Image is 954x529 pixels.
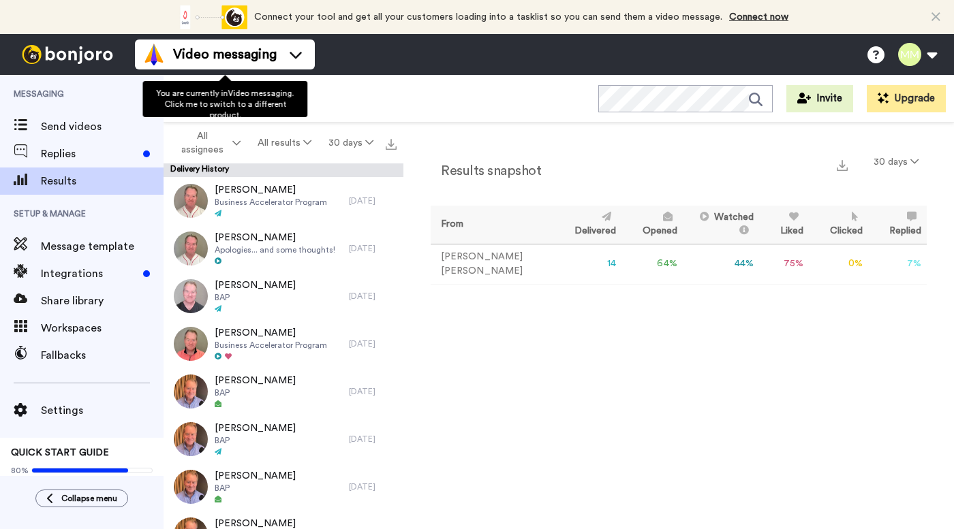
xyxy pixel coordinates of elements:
td: 14 [553,244,621,284]
th: Watched [683,206,760,244]
div: [DATE] [349,243,397,254]
span: [PERSON_NAME] [215,278,296,292]
span: [PERSON_NAME] [215,231,335,244]
div: Delivery History [164,163,403,177]
button: All assignees [166,124,249,162]
th: Opened [621,206,683,244]
td: [PERSON_NAME] [PERSON_NAME] [431,244,553,284]
td: 7 % [868,244,927,284]
span: Workspaces [41,320,164,336]
span: Replies [41,146,138,162]
div: [DATE] [349,386,397,397]
div: animation [172,5,247,29]
a: [PERSON_NAME]Apologies... and some thoughts![DATE] [164,225,403,272]
button: Export a summary of each team member’s results that match this filter now. [833,155,852,174]
div: [DATE] [349,291,397,302]
button: Collapse menu [35,490,128,507]
th: From [431,206,553,244]
img: export.svg [386,139,397,150]
a: [PERSON_NAME]BAP[DATE] [164,272,403,320]
button: 30 days [320,131,382,155]
span: QUICK START GUIDE [11,448,109,458]
span: Fallbacks [41,347,164,364]
div: [DATE] [349,338,397,349]
div: [DATE] [349,195,397,206]
span: [PERSON_NAME] [215,374,296,387]
img: vm-color.svg [143,44,165,65]
h2: Results snapshot [431,163,541,178]
span: All assignees [174,129,230,157]
a: [PERSON_NAME]BAP[DATE] [164,463,403,511]
span: Message template [41,238,164,255]
span: Send videos [41,118,164,135]
span: BAP [215,435,296,446]
img: export.svg [837,160,848,171]
span: [PERSON_NAME] [215,469,296,483]
span: BAP [215,387,296,398]
td: 75 % [759,244,809,284]
img: f9a1e324-c8c7-4048-83d6-9f91b00c71e4-thumb.jpg [174,279,208,313]
button: All results [249,131,320,155]
img: 9e043665-3c67-4435-8631-b63694811130-thumb.jpg [174,327,208,361]
span: Collapse menu [61,493,117,504]
span: Settings [41,402,164,419]
div: [DATE] [349,481,397,492]
img: 893ae91c-3848-48b6-8279-fd8ea590b3cd-thumb.jpg [174,374,208,408]
span: Business Accelerator Program [215,197,327,208]
span: 80% [11,465,29,476]
span: [PERSON_NAME] [215,421,296,435]
button: 30 days [865,150,927,174]
img: d4a71aab-3678-493b-96e9-9ffddd6c5fef-thumb.jpg [174,184,208,218]
button: Upgrade [867,85,946,112]
img: 774417e3-27aa-4421-8160-8d542b8b9639-thumb.jpg [174,422,208,456]
span: Results [41,173,164,189]
span: [PERSON_NAME] [215,326,327,340]
a: Connect now [729,12,788,22]
img: 5e96716e-4298-430e-aca0-d9f3f8f7f1b5-thumb.jpg [174,231,208,266]
td: 44 % [683,244,760,284]
button: Export all results that match these filters now. [382,133,401,153]
th: Delivered [553,206,621,244]
a: [PERSON_NAME]BAP[DATE] [164,415,403,463]
span: Connect your tool and get all your customers loading into a tasklist so you can send them a video... [254,12,722,22]
img: bj-logo-header-white.svg [16,45,119,64]
span: Apologies... and some thoughts! [215,244,335,255]
span: Share library [41,293,164,309]
a: [PERSON_NAME]Business Accelerator Program[DATE] [164,177,403,225]
td: 64 % [621,244,683,284]
span: [PERSON_NAME] [215,183,327,197]
a: [PERSON_NAME]Business Accelerator Program[DATE] [164,320,403,368]
span: You are currently in Video messaging . Click me to switch to a different product. [156,89,294,119]
span: Video messaging [173,45,277,64]
td: 0 % [809,244,868,284]
span: BAP [215,292,296,303]
th: Clicked [809,206,868,244]
button: Invite [786,85,853,112]
div: [DATE] [349,434,397,445]
th: Liked [759,206,809,244]
span: Integrations [41,266,138,282]
span: Business Accelerator Program [215,340,327,351]
a: [PERSON_NAME]BAP[DATE] [164,368,403,415]
th: Replied [868,206,927,244]
img: bb0f3d4e-8ffa-45df-bc7d-8f04b68115da-thumb.jpg [174,470,208,504]
span: BAP [215,483,296,494]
